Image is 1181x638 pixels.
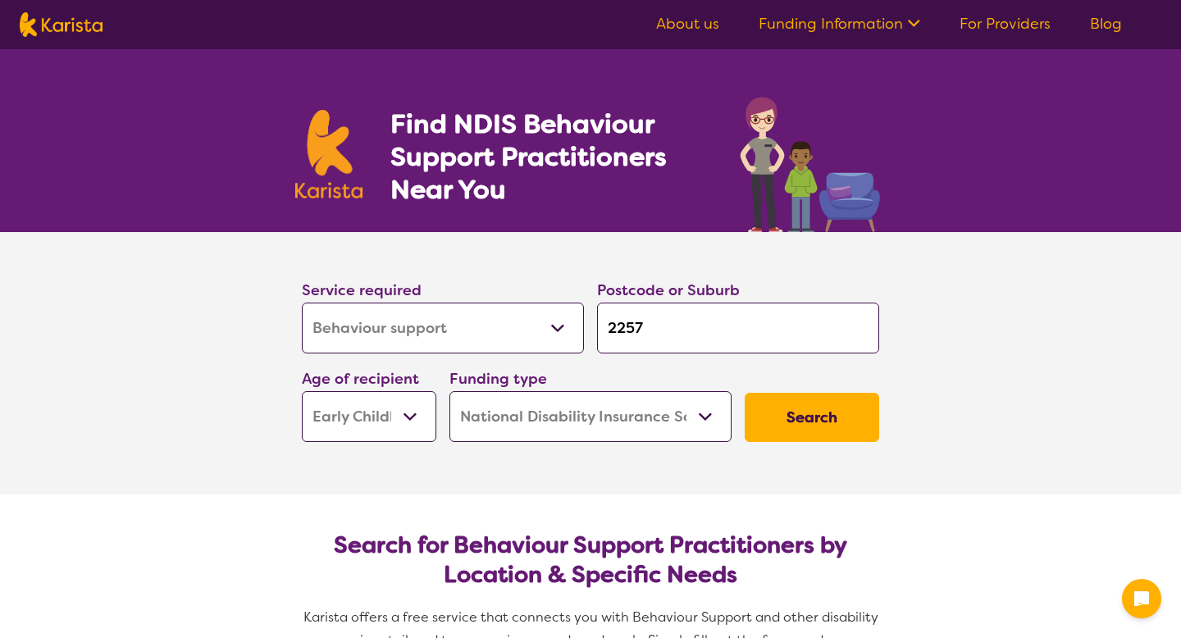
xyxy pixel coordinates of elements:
label: Age of recipient [302,369,419,389]
input: Type [597,303,879,353]
label: Funding type [449,369,547,389]
h1: Find NDIS Behaviour Support Practitioners Near You [390,107,708,206]
label: Postcode or Suburb [597,280,740,300]
a: For Providers [960,14,1051,34]
img: behaviour-support [736,89,886,232]
img: Karista logo [295,110,363,198]
label: Service required [302,280,422,300]
a: About us [656,14,719,34]
button: Search [745,393,879,442]
a: Blog [1090,14,1122,34]
a: Funding Information [759,14,920,34]
h2: Search for Behaviour Support Practitioners by Location & Specific Needs [315,531,866,590]
img: Karista logo [20,12,103,37]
